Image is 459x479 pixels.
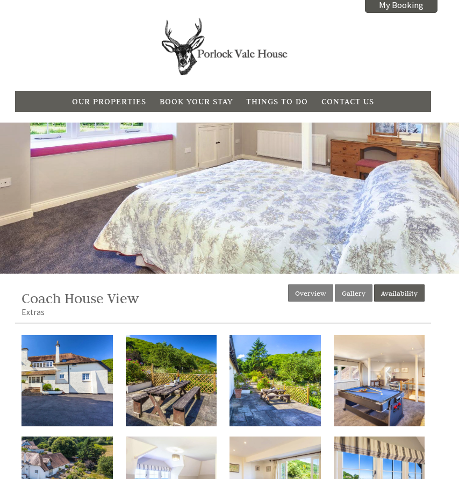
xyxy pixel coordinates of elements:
a: Coach House View [21,290,139,307]
img: Garden [126,335,217,426]
a: Availability [374,284,425,302]
a: Overview [288,284,333,302]
a: Things To Do [246,96,308,106]
img: Coach House View [21,335,113,426]
a: Extras [21,307,45,317]
img: Porlock Vale House [156,18,290,75]
img: Patio [230,335,321,426]
a: Our Properties [72,96,146,106]
a: Book Your Stay [160,96,233,106]
img: Living area [334,335,425,426]
a: Gallery [335,284,372,302]
a: Contact Us [321,96,374,106]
